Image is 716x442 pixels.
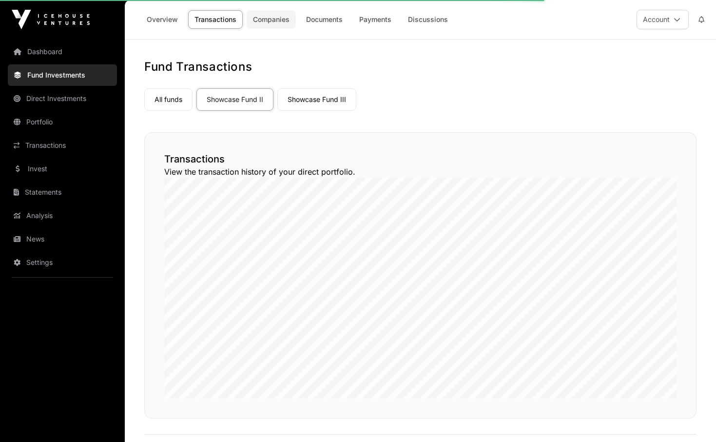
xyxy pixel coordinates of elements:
[8,88,117,109] a: Direct Investments
[667,395,716,442] iframe: Chat Widget
[8,205,117,226] a: Analysis
[12,10,90,29] img: Icehouse Ventures Logo
[164,152,677,166] h2: Transactions
[8,181,117,203] a: Statements
[8,64,117,86] a: Fund Investments
[188,10,243,29] a: Transactions
[8,158,117,180] a: Invest
[402,10,454,29] a: Discussions
[8,252,117,273] a: Settings
[196,88,273,111] a: Showcase Fund II
[637,10,689,29] button: Account
[144,88,193,111] a: All funds
[300,10,349,29] a: Documents
[8,228,117,250] a: News
[140,10,184,29] a: Overview
[8,111,117,133] a: Portfolio
[8,135,117,156] a: Transactions
[144,59,697,75] h1: Fund Transactions
[164,166,677,178] p: View the transaction history of your direct portfolio.
[8,41,117,62] a: Dashboard
[247,10,296,29] a: Companies
[353,10,398,29] a: Payments
[277,88,356,111] a: Showcase Fund III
